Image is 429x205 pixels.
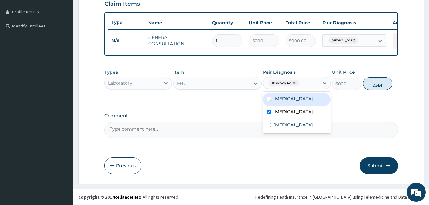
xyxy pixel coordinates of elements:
[105,3,120,19] div: Minimize live chat window
[145,31,209,50] td: GENERAL CONSULTATION
[319,16,389,29] th: Pair Diagnosis
[78,194,143,200] strong: Copyright © 2017 .
[104,1,140,8] h3: Claim Items
[177,80,187,87] div: FBC
[37,62,88,126] span: We're online!
[332,69,355,75] label: Unit Price
[273,109,313,115] label: [MEDICAL_DATA]
[282,16,319,29] th: Total Price
[246,16,282,29] th: Unit Price
[273,95,313,102] label: [MEDICAL_DATA]
[104,157,141,174] button: Previous
[328,37,358,44] span: [MEDICAL_DATA]
[33,36,107,44] div: Chat with us now
[209,16,246,29] th: Quantity
[104,70,118,75] label: Types
[389,16,421,29] th: Actions
[273,122,313,128] label: [MEDICAL_DATA]
[173,69,184,75] label: Item
[108,80,132,86] div: Laboratory
[269,80,299,86] span: [MEDICAL_DATA]
[145,16,209,29] th: Name
[360,157,398,174] button: Submit
[114,194,142,200] a: RelianceHMO
[73,189,429,205] footer: All rights reserved.
[255,194,424,200] div: Redefining Heath Insurance in [GEOGRAPHIC_DATA] using Telemedicine and Data Science!
[108,17,145,28] th: Type
[104,113,398,118] label: Comment
[12,32,26,48] img: d_794563401_company_1708531726252_794563401
[108,35,145,47] td: N/A
[3,137,122,159] textarea: Type your message and hit 'Enter'
[363,77,392,90] button: Add
[263,69,296,75] label: Pair Diagnosis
